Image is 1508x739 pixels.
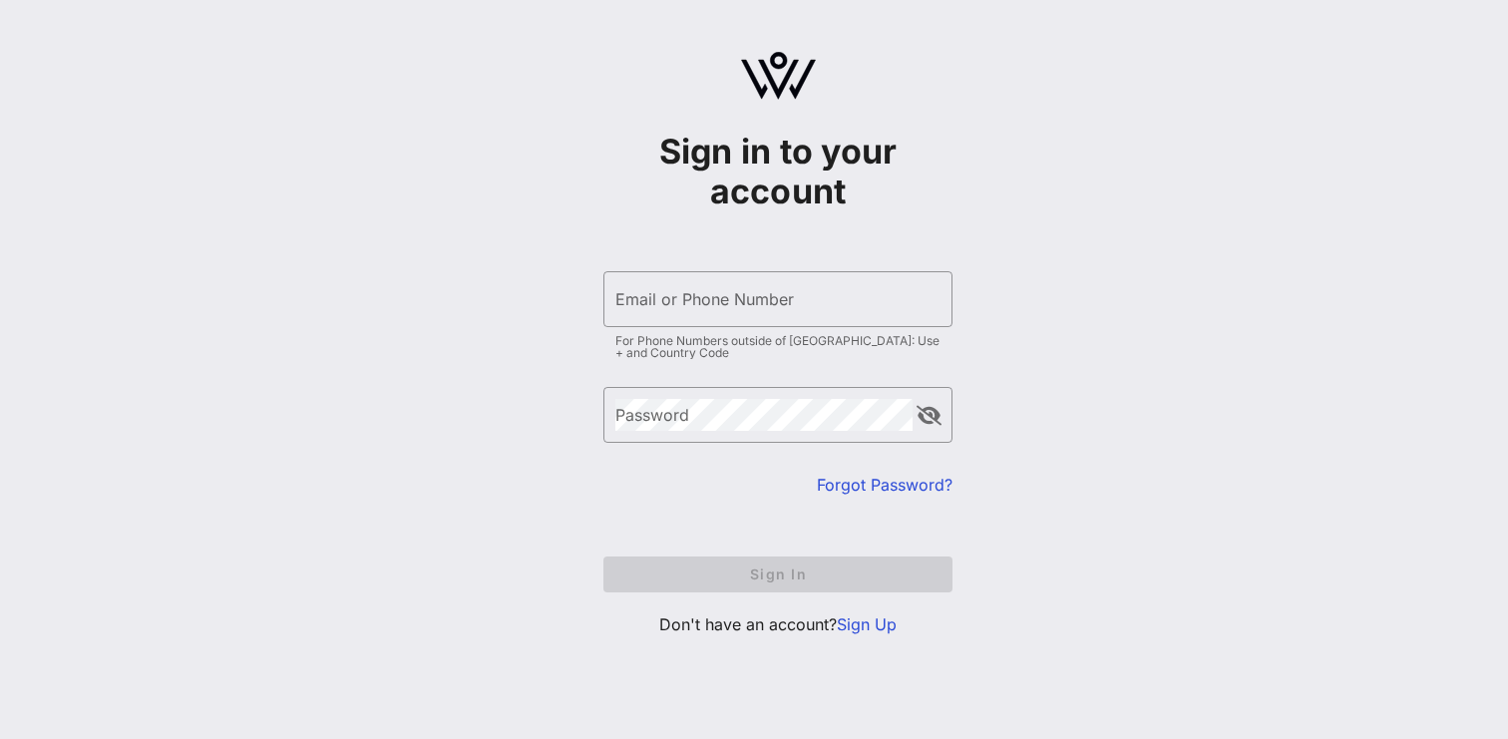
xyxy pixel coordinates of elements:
div: For Phone Numbers outside of [GEOGRAPHIC_DATA]: Use + and Country Code [615,335,941,359]
h1: Sign in to your account [603,132,952,211]
a: Sign Up [837,614,897,634]
button: append icon [917,406,942,426]
img: logo.svg [741,52,816,100]
a: Forgot Password? [817,475,952,495]
p: Don't have an account? [603,612,952,636]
